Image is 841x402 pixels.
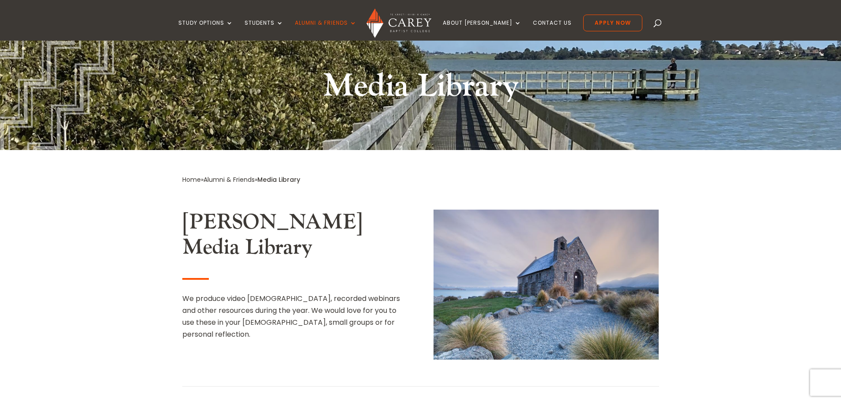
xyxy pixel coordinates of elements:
a: Study Options [178,20,233,41]
p: We produce video [DEMOGRAPHIC_DATA], recorded webinars and other resources during the year. We wo... [182,293,407,341]
span: Media Library [257,175,300,184]
span: » » [182,175,300,184]
a: Contact Us [533,20,572,41]
img: Carey Baptist College [366,8,431,38]
a: Students [245,20,283,41]
a: Alumni & Friends [295,20,357,41]
h1: Media Library [255,66,586,112]
h2: [PERSON_NAME] Media Library [182,210,407,265]
a: About [PERSON_NAME] [443,20,521,41]
a: Home [182,175,201,184]
img: about_tile_governance_2021 [434,210,659,360]
a: Alumni & Friends [204,175,255,184]
a: Apply Now [583,15,642,31]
